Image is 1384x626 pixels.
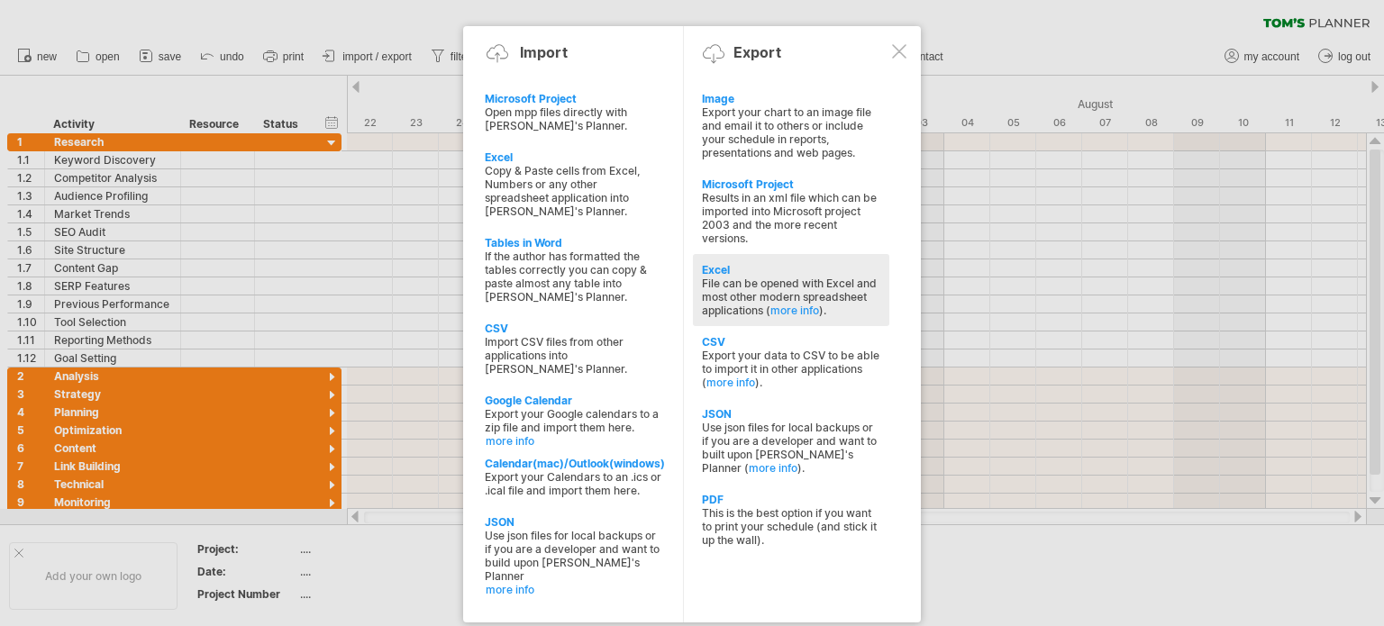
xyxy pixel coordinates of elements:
[702,349,880,389] div: Export your data to CSV to be able to import it in other applications ( ).
[702,191,880,245] div: Results in an xml file which can be imported into Microsoft project 2003 and the more recent vers...
[520,43,568,61] div: Import
[485,150,663,164] div: Excel
[485,249,663,304] div: If the author has formatted the tables correctly you can copy & paste almost any table into [PERS...
[702,506,880,547] div: This is the best option if you want to print your schedule (and stick it up the wall).
[702,177,880,191] div: Microsoft Project
[706,376,755,389] a: more info
[749,461,797,475] a: more info
[702,277,880,317] div: File can be opened with Excel and most other modern spreadsheet applications ( ).
[702,335,880,349] div: CSV
[702,493,880,506] div: PDF
[702,105,880,159] div: Export your chart to an image file and email it to others or include your schedule in reports, pr...
[486,583,664,596] a: more info
[770,304,819,317] a: more info
[702,421,880,475] div: Use json files for local backups or if you are a developer and want to built upon [PERSON_NAME]'s...
[485,164,663,218] div: Copy & Paste cells from Excel, Numbers or any other spreadsheet application into [PERSON_NAME]'s ...
[702,407,880,421] div: JSON
[702,263,880,277] div: Excel
[486,434,664,448] a: more info
[485,236,663,249] div: Tables in Word
[733,43,781,61] div: Export
[702,92,880,105] div: Image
